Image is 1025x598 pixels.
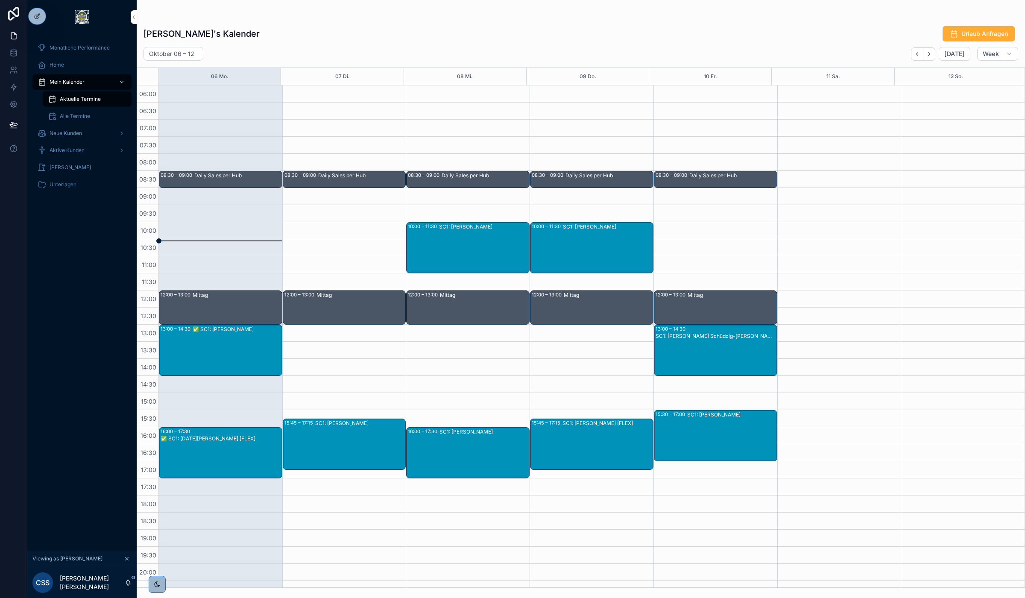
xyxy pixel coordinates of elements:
[656,172,689,179] div: 08:30 – 09:00
[32,126,132,141] a: Neue Kunden
[911,47,923,61] button: Back
[961,29,1008,38] span: Urlaub Anfragen
[138,449,158,456] span: 16:30
[60,96,101,103] span: Aktuelle Termine
[138,534,158,542] span: 19:00
[408,172,442,179] div: 08:30 – 09:00
[137,90,158,97] span: 06:00
[138,227,158,234] span: 10:00
[149,50,194,58] h2: Oktober 06 – 12
[32,57,132,73] a: Home
[138,244,158,251] span: 10:30
[530,291,653,324] div: 12:00 – 13:00Mittag
[139,466,158,473] span: 17:00
[949,68,963,85] button: 12 So.
[704,68,717,85] div: 10 Fr.
[656,333,776,340] div: SC1: [PERSON_NAME] Schüdzig-[PERSON_NAME]
[335,68,350,85] button: 07 Di.
[137,158,158,166] span: 08:00
[407,428,529,478] div: 16:00 – 17:30SC1: [PERSON_NAME]
[284,291,316,298] div: 12:00 – 13:00
[532,419,562,426] div: 15:45 – 17:15
[60,113,90,120] span: Alle Termine
[284,419,315,426] div: 15:45 – 17:15
[137,569,158,576] span: 20:00
[138,295,158,302] span: 12:00
[977,47,1018,61] button: Week
[140,278,158,285] span: 11:30
[137,210,158,217] span: 09:30
[161,172,194,179] div: 08:30 – 09:00
[43,108,132,124] a: Alle Termine
[159,171,282,188] div: 08:30 – 09:00Daily Sales per Hub
[138,517,158,525] span: 18:30
[194,172,281,179] div: Daily Sales per Hub
[137,176,158,183] span: 08:30
[32,555,102,562] span: Viewing as [PERSON_NAME]
[689,172,776,179] div: Daily Sales per Hub
[139,483,158,490] span: 17:30
[159,325,282,375] div: 13:00 – 14:30✅ SC1: [PERSON_NAME]
[407,223,529,273] div: 10:00 – 11:30SC1: [PERSON_NAME]
[27,34,137,203] div: scrollable content
[137,107,158,114] span: 06:30
[283,171,406,188] div: 08:30 – 09:00Daily Sales per Hub
[143,28,260,40] h1: [PERSON_NAME]'s Kalender
[457,68,473,85] button: 08 Mi.
[60,574,125,591] p: [PERSON_NAME] [PERSON_NAME]
[50,147,85,154] span: Aktive Kunden
[656,411,687,418] div: 15:30 – 17:00
[580,68,596,85] button: 09 Do.
[138,329,158,337] span: 13:00
[138,363,158,371] span: 14:00
[32,143,132,158] a: Aktive Kunden
[50,164,91,171] span: [PERSON_NAME]
[532,172,565,179] div: 08:30 – 09:00
[562,420,653,427] div: SC1: [PERSON_NAME] [FLEX]
[193,326,281,333] div: ✅ SC1: [PERSON_NAME]
[138,141,158,149] span: 07:30
[530,223,653,273] div: 10:00 – 11:30SC1: [PERSON_NAME]
[407,291,529,324] div: 12:00 – 13:00Mittag
[138,346,158,354] span: 13:30
[193,292,281,299] div: Mittag
[408,428,439,435] div: 16:00 – 17:30
[138,381,158,388] span: 14:30
[564,292,653,299] div: Mittag
[138,312,158,320] span: 12:30
[654,291,777,324] div: 12:00 – 13:00Mittag
[318,172,405,179] div: Daily Sales per Hub
[161,291,193,298] div: 12:00 – 13:00
[532,223,563,230] div: 10:00 – 11:30
[442,172,529,179] div: Daily Sales per Hub
[923,47,935,61] button: Next
[75,10,89,24] img: App logo
[161,325,193,332] div: 13:00 – 14:30
[283,291,406,324] div: 12:00 – 13:00Mittag
[32,177,132,192] a: Unterlagen
[826,68,840,85] button: 11 Sa.
[50,44,110,51] span: Monatliche Performance
[139,398,158,405] span: 15:00
[407,171,529,188] div: 08:30 – 09:00Daily Sales per Hub
[687,411,776,418] div: SC1: [PERSON_NAME]
[563,223,653,230] div: SC1: [PERSON_NAME]
[284,172,318,179] div: 08:30 – 09:00
[211,68,228,85] button: 06 Mo.
[138,500,158,507] span: 18:00
[137,586,158,593] span: 20:30
[50,181,76,188] span: Unterlagen
[138,432,158,439] span: 16:00
[36,577,50,588] span: CSS
[161,435,281,442] div: ✅ SC1: [DATE][PERSON_NAME] [FLEX]
[688,292,776,299] div: Mittag
[161,428,192,435] div: 16:00 – 17:30
[50,79,85,85] span: Mein Kalender
[440,292,529,299] div: Mittag
[530,171,653,188] div: 08:30 – 09:00Daily Sales per Hub
[654,410,777,461] div: 15:30 – 17:00SC1: [PERSON_NAME]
